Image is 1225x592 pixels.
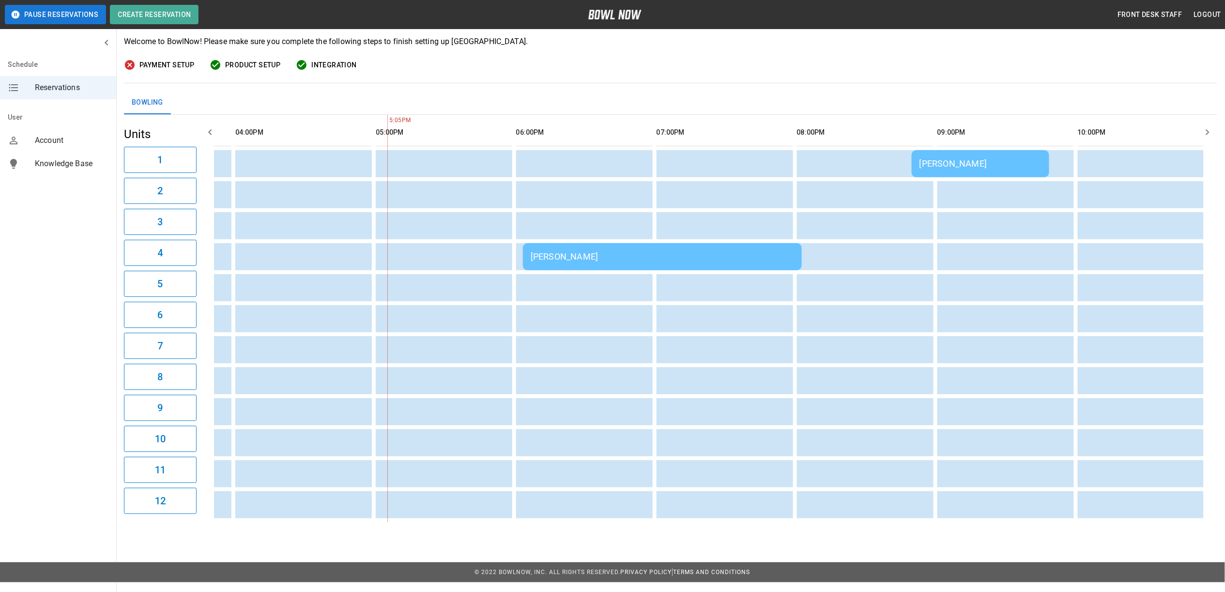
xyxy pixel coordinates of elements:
div: inventory tabs [124,91,1217,114]
button: 5 [124,271,197,297]
button: Logout [1190,6,1225,24]
h6: 3 [157,214,163,230]
button: 3 [124,209,197,235]
button: 11 [124,457,197,483]
h6: 12 [155,493,166,509]
span: © 2022 BowlNow, Inc. All Rights Reserved. [475,569,620,576]
p: Welcome to BowlNow! Please make sure you complete the following steps to finish setting up [GEOGR... [124,36,1217,47]
h6: 4 [157,245,163,261]
h6: 7 [157,338,163,354]
button: Front Desk Staff [1114,6,1186,24]
h6: 2 [157,183,163,199]
div: [PERSON_NAME] [919,158,1041,169]
h6: 6 [157,307,163,323]
h6: 11 [155,462,166,478]
button: 7 [124,333,197,359]
h6: 8 [157,369,163,385]
button: 12 [124,488,197,514]
h6: 1 [157,152,163,168]
button: Create Reservation [110,5,199,24]
a: Terms and Conditions [674,569,750,576]
span: Integration [311,59,356,71]
button: 2 [124,178,197,204]
button: Bowling [124,91,171,114]
button: 9 [124,395,197,421]
h5: Units [124,126,197,142]
span: Reservations [35,82,108,93]
button: 6 [124,302,197,328]
h6: 5 [157,276,163,292]
span: 5:05PM [387,116,390,125]
a: Privacy Policy [620,569,672,576]
button: 10 [124,426,197,452]
span: Account [35,135,108,146]
button: 8 [124,364,197,390]
h6: 10 [155,431,166,447]
span: Product Setup [225,59,280,71]
button: 1 [124,147,197,173]
span: Knowledge Base [35,158,108,170]
div: [PERSON_NAME] [531,251,794,262]
button: 4 [124,240,197,266]
button: Pause Reservations [5,5,106,24]
h6: 9 [157,400,163,416]
img: logo [588,10,642,19]
span: Payment Setup [139,59,194,71]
